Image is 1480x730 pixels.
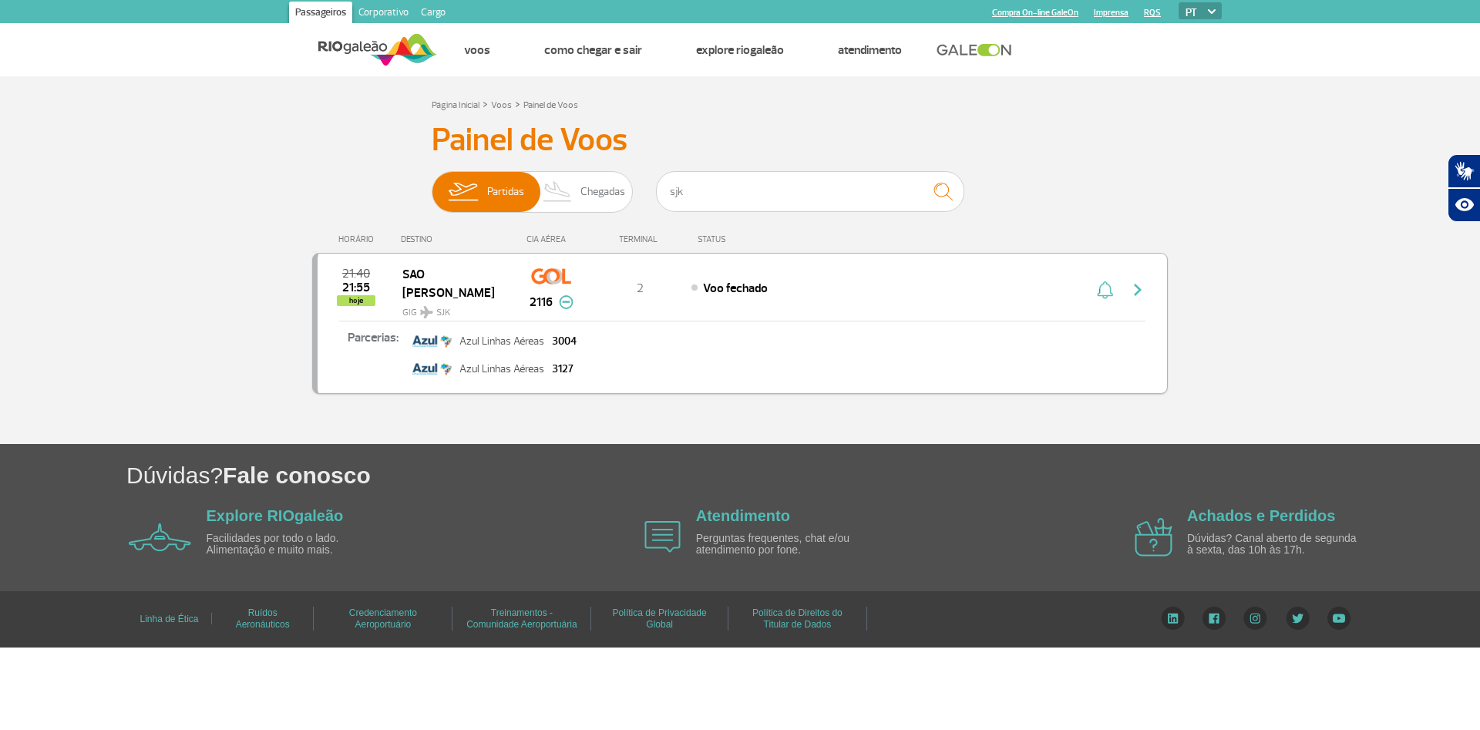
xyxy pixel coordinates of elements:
[129,523,191,551] img: airplane icon
[838,42,902,58] a: Atendimento
[1144,8,1161,18] a: RQS
[483,95,488,113] a: >
[1128,281,1147,299] img: seta-direita-painel-voo.svg
[1243,607,1267,630] img: Instagram
[415,2,452,26] a: Cargo
[523,99,578,111] a: Painel de Voos
[613,602,707,635] a: Política de Privacidade Global
[126,459,1480,491] h1: Dúvidas?
[515,95,520,113] a: >
[590,234,690,244] div: TERMINAL
[439,172,487,212] img: slider-embarque
[637,281,644,296] span: 2
[1097,281,1113,299] img: sino-painel-voo.svg
[402,298,501,320] span: GIG
[223,463,371,488] span: Fale conosco
[420,306,433,318] img: destiny_airplane.svg
[559,295,573,309] img: menos-info-painel-voo.svg
[337,295,375,306] span: hoje
[552,364,577,375] p: 3127
[1161,607,1185,630] img: LinkedIn
[318,328,409,372] p: Parcerias:
[459,336,544,347] p: Azul Linhas Aéreas
[752,602,843,635] a: Política de Direitos do Titular de Dados
[289,2,352,26] a: Passageiros
[459,364,544,375] p: Azul Linhas Aéreas
[656,171,964,212] input: Voo, cidade ou cia aérea
[342,282,370,293] span: 2025-08-27 21:55:00
[352,2,415,26] a: Corporativo
[552,336,577,347] p: 3004
[580,172,625,212] span: Chegadas
[1286,607,1310,630] img: Twitter
[530,293,553,311] span: 2116
[432,121,1048,160] h3: Painel de Voos
[401,234,513,244] div: DESTINO
[432,99,479,111] a: Página Inicial
[349,602,417,635] a: Credenciamento Aeroportuário
[487,172,524,212] span: Partidas
[207,507,344,524] a: Explore RIOgaleão
[1202,607,1226,630] img: Facebook
[317,234,401,244] div: HORÁRIO
[412,356,452,382] img: azul.png
[1135,518,1172,557] img: airplane icon
[342,268,370,279] span: 2025-08-27 21:40:00
[1187,507,1335,524] a: Achados e Perdidos
[466,602,577,635] a: Treinamentos - Comunidade Aeroportuária
[412,328,452,355] img: azul.png
[491,99,512,111] a: Voos
[236,602,290,635] a: Ruídos Aeronáuticos
[992,8,1078,18] a: Compra On-line GaleOn
[703,281,768,296] span: Voo fechado
[1448,154,1480,222] div: Plugin de acessibilidade da Hand Talk.
[140,608,198,630] a: Linha de Ética
[1448,188,1480,222] button: Abrir recursos assistivos.
[690,234,816,244] div: STATUS
[436,306,450,320] span: SJK
[207,533,384,557] p: Facilidades por todo o lado. Alimentação e muito mais.
[535,172,580,212] img: slider-desembarque
[1187,533,1364,557] p: Dúvidas? Canal aberto de segunda à sexta, das 10h às 17h.
[513,234,590,244] div: CIA AÉREA
[696,42,784,58] a: Explore RIOgaleão
[696,533,873,557] p: Perguntas frequentes, chat e/ou atendimento por fone.
[402,264,501,302] span: SAO [PERSON_NAME]
[644,521,681,553] img: airplane icon
[464,42,490,58] a: Voos
[1094,8,1128,18] a: Imprensa
[544,42,642,58] a: Como chegar e sair
[1327,607,1350,630] img: YouTube
[1448,154,1480,188] button: Abrir tradutor de língua de sinais.
[696,507,790,524] a: Atendimento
